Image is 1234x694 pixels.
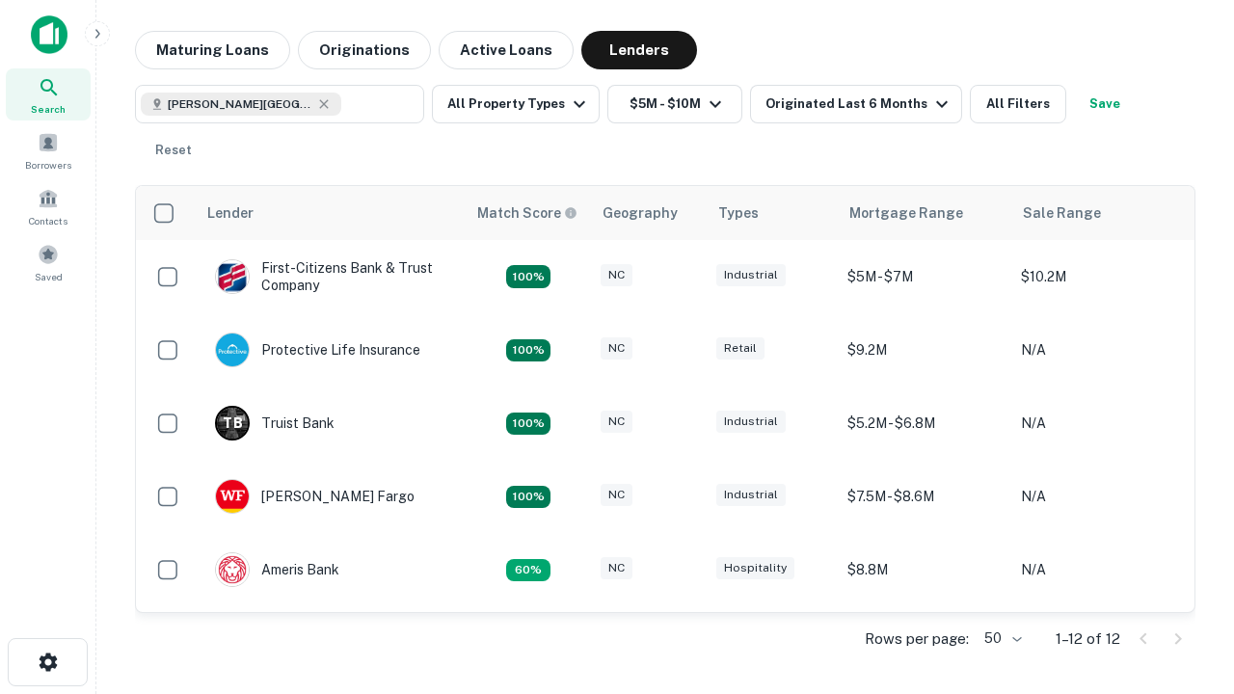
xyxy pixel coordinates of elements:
[477,202,577,224] div: Capitalize uses an advanced AI algorithm to match your search with the best lender. The match sco...
[1011,606,1185,680] td: N/A
[716,337,765,360] div: Retail
[601,264,632,286] div: NC
[477,202,574,224] h6: Match Score
[432,85,600,123] button: All Property Types
[215,406,335,440] div: Truist Bank
[716,557,794,579] div: Hospitality
[6,124,91,176] a: Borrowers
[607,85,742,123] button: $5M - $10M
[215,259,446,294] div: First-citizens Bank & Trust Company
[1074,85,1136,123] button: Save your search to get updates of matches that match your search criteria.
[6,236,91,288] a: Saved
[838,460,1011,533] td: $7.5M - $8.6M
[25,157,71,173] span: Borrowers
[506,559,550,582] div: Matching Properties: 1, hasApolloMatch: undefined
[1011,387,1185,460] td: N/A
[466,186,591,240] th: Capitalize uses an advanced AI algorithm to match your search with the best lender. The match sco...
[838,240,1011,313] td: $5M - $7M
[216,334,249,366] img: picture
[849,201,963,225] div: Mortgage Range
[865,627,969,651] p: Rows per page:
[506,486,550,509] div: Matching Properties: 2, hasApolloMatch: undefined
[506,265,550,288] div: Matching Properties: 2, hasApolloMatch: undefined
[707,186,838,240] th: Types
[6,180,91,232] a: Contacts
[977,625,1025,653] div: 50
[207,201,254,225] div: Lender
[838,387,1011,460] td: $5.2M - $6.8M
[223,414,242,434] p: T B
[716,264,786,286] div: Industrial
[29,213,67,228] span: Contacts
[1056,627,1120,651] p: 1–12 of 12
[750,85,962,123] button: Originated Last 6 Months
[1011,240,1185,313] td: $10.2M
[601,337,632,360] div: NC
[601,557,632,579] div: NC
[506,339,550,362] div: Matching Properties: 2, hasApolloMatch: undefined
[838,606,1011,680] td: $9.2M
[439,31,574,69] button: Active Loans
[216,480,249,513] img: picture
[31,101,66,117] span: Search
[1011,533,1185,606] td: N/A
[1011,460,1185,533] td: N/A
[838,533,1011,606] td: $8.8M
[506,413,550,436] div: Matching Properties: 3, hasApolloMatch: undefined
[718,201,759,225] div: Types
[168,95,312,113] span: [PERSON_NAME][GEOGRAPHIC_DATA], [GEOGRAPHIC_DATA]
[216,260,249,293] img: picture
[196,186,466,240] th: Lender
[215,552,339,587] div: Ameris Bank
[135,31,290,69] button: Maturing Loans
[716,484,786,506] div: Industrial
[838,186,1011,240] th: Mortgage Range
[143,131,204,170] button: Reset
[6,68,91,120] a: Search
[215,333,420,367] div: Protective Life Insurance
[601,484,632,506] div: NC
[1011,313,1185,387] td: N/A
[765,93,953,116] div: Originated Last 6 Months
[35,269,63,284] span: Saved
[601,411,632,433] div: NC
[216,553,249,586] img: picture
[581,31,697,69] button: Lenders
[31,15,67,54] img: capitalize-icon.png
[838,313,1011,387] td: $9.2M
[298,31,431,69] button: Originations
[215,479,415,514] div: [PERSON_NAME] Fargo
[1138,478,1234,571] iframe: Chat Widget
[970,85,1066,123] button: All Filters
[1023,201,1101,225] div: Sale Range
[603,201,678,225] div: Geography
[716,411,786,433] div: Industrial
[1011,186,1185,240] th: Sale Range
[591,186,707,240] th: Geography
